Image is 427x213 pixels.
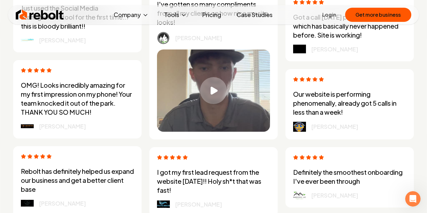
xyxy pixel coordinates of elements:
a: Login [322,11,336,19]
p: Just used the Social Media Management tool for the first time... this is bloody brilliant!! [21,4,134,31]
button: Tools [159,8,192,21]
img: logo [293,191,306,200]
button: Get more business [345,8,411,22]
button: Company [109,8,154,21]
p: OMG! Looks incredibly amazing for my first impression on my phone! Your team knocked it out of th... [21,81,134,117]
img: logo [21,124,34,128]
p: Got a call [DATE] purely from SEO which has basically never happened before. Site is working! [293,13,406,40]
p: [PERSON_NAME] [311,45,358,54]
iframe: Intercom live chat [405,191,421,207]
button: Play video [157,49,270,132]
img: logo [293,45,306,54]
p: I got my first lead request from the website [DATE]!! Holy sh*t that was fast! [157,168,270,195]
p: Definitely the smoothest onboarding I've ever been through [293,168,406,186]
p: [PERSON_NAME] [311,122,358,131]
img: logo [21,200,34,207]
p: [PERSON_NAME] [39,199,86,208]
img: logo [157,32,170,44]
img: logo [21,38,34,41]
a: Case Studies [231,8,278,21]
p: [PERSON_NAME] [175,33,222,42]
p: [PERSON_NAME] [175,200,222,209]
p: [PERSON_NAME] [39,122,86,131]
a: Pricing [197,8,226,21]
p: Our website is performing phenomenally, already got 5 calls in less than a week! [293,90,406,117]
img: Rebolt Logo [16,8,64,21]
p: Rebolt has definitely helped us expand our business and get a better client base [21,167,134,194]
img: logo [293,122,306,132]
p: [PERSON_NAME] [39,36,86,45]
p: [PERSON_NAME] [311,191,358,200]
img: logo [157,200,170,208]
